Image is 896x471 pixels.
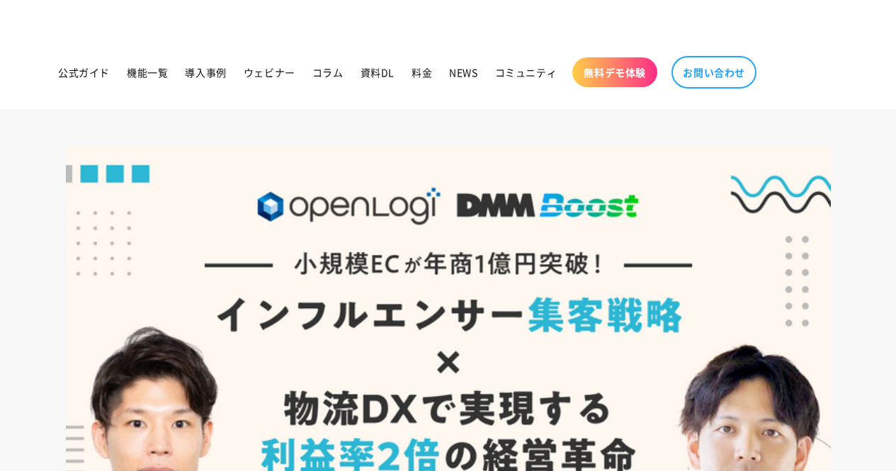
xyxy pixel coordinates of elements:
a: ウェビナー [235,57,304,87]
a: お問い合わせ [671,56,756,89]
span: お問い合わせ [683,66,745,79]
span: 料金 [412,66,432,79]
a: 公式ガイド [50,57,118,87]
a: 料金 [403,57,441,87]
a: 機能一覧 [118,57,176,87]
span: 資料DL [361,66,395,79]
a: 資料DL [352,57,403,87]
a: 導入事例 [176,57,234,87]
span: NEWS [449,66,477,79]
span: ウェビナー [244,66,295,79]
a: NEWS [441,57,486,87]
span: 機能一覧 [127,66,168,79]
a: 無料デモ体験 [572,57,657,87]
span: コミュニティ [495,66,557,79]
a: コラム [304,57,352,87]
a: コミュニティ [487,57,566,87]
span: 公式ガイド [58,66,110,79]
span: 無料デモ体験 [584,66,646,79]
span: コラム [312,66,344,79]
span: 導入事例 [185,66,226,79]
